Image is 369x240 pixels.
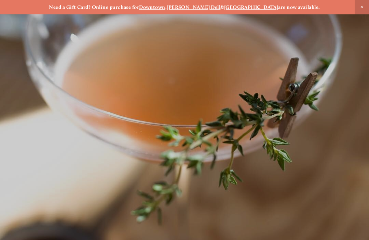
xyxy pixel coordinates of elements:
a: [GEOGRAPHIC_DATA] [224,4,278,10]
strong: are now available. [278,4,320,10]
strong: & [220,4,224,10]
strong: , [165,4,167,10]
strong: Need a Gift Card? Online purchase for [49,4,139,10]
a: Downtown [139,4,165,10]
a: [PERSON_NAME] Dell [167,4,220,10]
